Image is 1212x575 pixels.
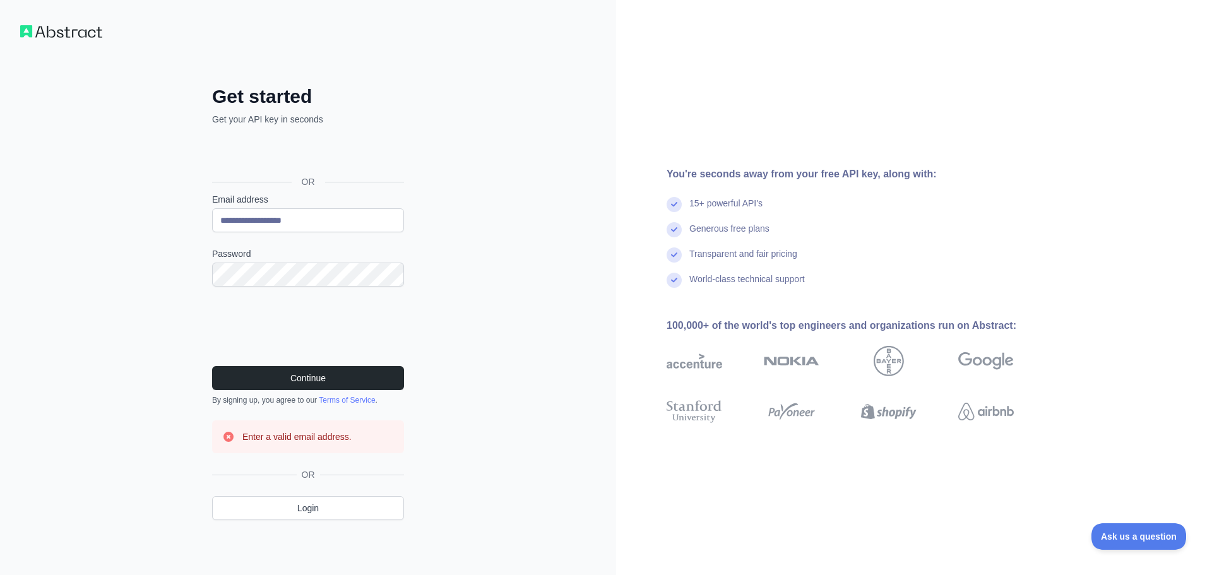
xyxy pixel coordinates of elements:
label: Password [212,247,404,260]
a: Terms of Service [319,396,375,405]
img: check mark [667,247,682,263]
div: World-class technical support [689,273,805,298]
div: Transparent and fair pricing [689,247,797,273]
img: payoneer [764,398,819,425]
h2: Get started [212,85,404,108]
label: Email address [212,193,404,206]
p: Get your API key in seconds [212,113,404,126]
img: check mark [667,197,682,212]
a: Login [212,496,404,520]
img: bayer [874,346,904,376]
img: airbnb [958,398,1014,425]
button: Continue [212,366,404,390]
img: nokia [764,346,819,376]
iframe: reCAPTCHA [212,302,404,351]
iframe: Botão Iniciar sessão com o Google [206,139,408,167]
div: 15+ powerful API's [689,197,763,222]
h3: Enter a valid email address. [242,430,352,443]
img: check mark [667,273,682,288]
img: check mark [667,222,682,237]
img: google [958,346,1014,376]
img: accenture [667,346,722,376]
img: stanford university [667,398,722,425]
div: Generous free plans [689,222,769,247]
div: By signing up, you agree to our . [212,395,404,405]
div: 100,000+ of the world's top engineers and organizations run on Abstract: [667,318,1054,333]
div: You're seconds away from your free API key, along with: [667,167,1054,182]
img: shopify [861,398,917,425]
span: OR [297,468,320,481]
iframe: Toggle Customer Support [1091,523,1187,550]
span: OR [292,175,325,188]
